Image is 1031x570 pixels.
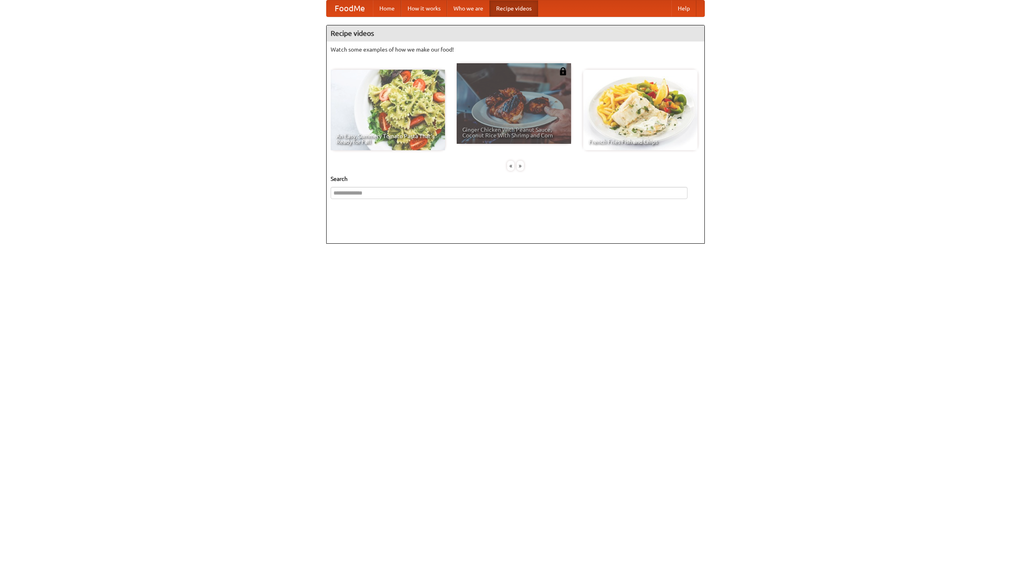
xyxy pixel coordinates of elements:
[373,0,401,17] a: Home
[507,161,514,171] div: «
[401,0,447,17] a: How it works
[331,46,700,54] p: Watch some examples of how we make our food!
[331,175,700,183] h5: Search
[517,161,524,171] div: »
[447,0,490,17] a: Who we are
[589,139,692,145] span: French Fries Fish and Chips
[336,133,439,145] span: An Easy, Summery Tomato Pasta That's Ready for Fall
[559,67,567,75] img: 483408.png
[583,70,698,150] a: French Fries Fish and Chips
[490,0,538,17] a: Recipe videos
[327,0,373,17] a: FoodMe
[327,25,704,41] h4: Recipe videos
[671,0,696,17] a: Help
[331,70,445,150] a: An Easy, Summery Tomato Pasta That's Ready for Fall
